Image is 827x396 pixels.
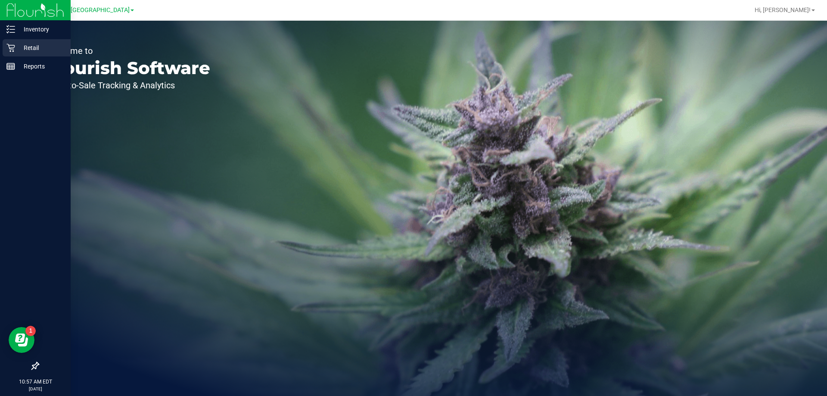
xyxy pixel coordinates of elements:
[9,327,34,353] iframe: Resource center
[4,378,67,386] p: 10:57 AM EDT
[25,326,36,336] iframe: Resource center unread badge
[47,59,210,77] p: Flourish Software
[15,24,67,34] p: Inventory
[42,6,130,14] span: TX Austin [GEOGRAPHIC_DATA]
[6,25,15,34] inline-svg: Inventory
[6,44,15,52] inline-svg: Retail
[15,43,67,53] p: Retail
[4,386,67,392] p: [DATE]
[15,61,67,72] p: Reports
[6,62,15,71] inline-svg: Reports
[47,47,210,55] p: Welcome to
[755,6,811,13] span: Hi, [PERSON_NAME]!
[47,81,210,90] p: Seed-to-Sale Tracking & Analytics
